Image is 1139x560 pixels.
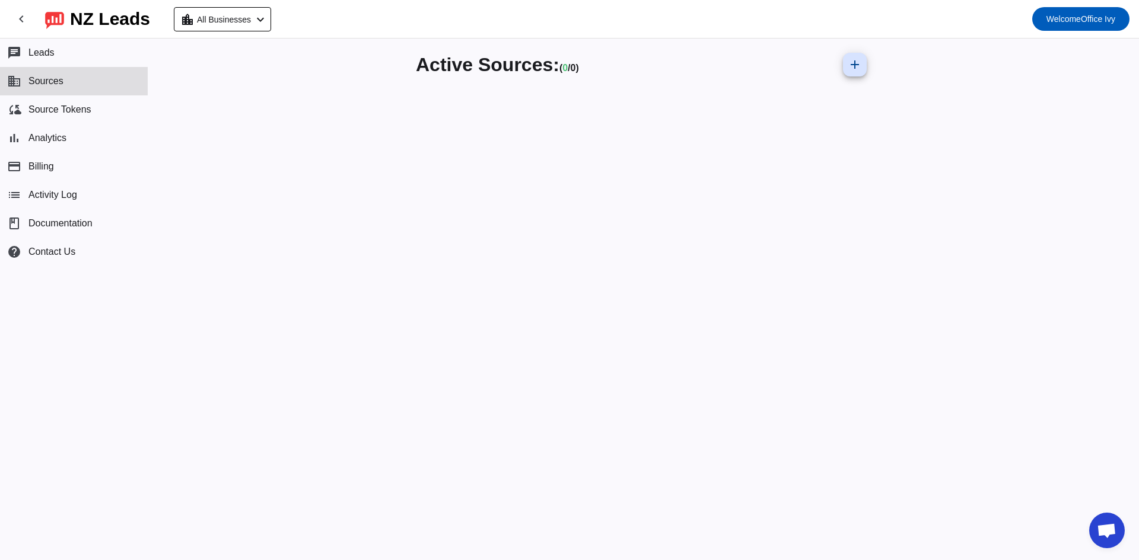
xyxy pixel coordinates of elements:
span: Welcome [1046,14,1081,24]
span: Active Sources: [416,54,559,75]
mat-icon: chat [7,46,21,60]
mat-icon: payment [7,159,21,174]
span: Documentation [28,218,93,229]
span: Leads [28,47,55,58]
mat-icon: cloud_sync [7,103,21,117]
div: NZ Leads [70,11,150,27]
mat-icon: list [7,188,21,202]
mat-icon: location_city [180,12,195,27]
span: Total [571,63,579,73]
mat-icon: chevron_left [14,12,28,26]
span: Working [562,63,568,73]
span: ( [559,63,562,73]
span: Billing [28,161,54,172]
button: All Businesses [174,7,271,31]
span: / [568,63,570,73]
mat-icon: chevron_left [253,12,268,27]
span: Source Tokens [28,104,91,115]
button: WelcomeOffice Ivy [1032,7,1130,31]
mat-icon: add [848,57,862,72]
mat-icon: help [7,245,21,259]
span: All Businesses [197,11,251,28]
span: Analytics [28,133,66,143]
span: Activity Log [28,190,77,200]
mat-icon: bar_chart [7,131,21,145]
img: logo [45,9,64,29]
span: book [7,216,21,231]
span: Sources [28,76,63,87]
mat-icon: business [7,74,21,88]
span: Contact Us [28,247,75,257]
a: Open chat [1089,513,1125,548]
span: Office Ivy [1046,11,1115,27]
